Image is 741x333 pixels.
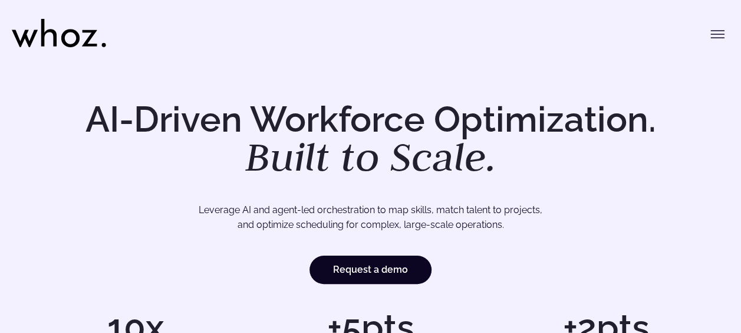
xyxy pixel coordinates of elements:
[706,22,729,46] button: Toggle menu
[309,256,432,284] a: Request a demo
[69,102,673,177] h1: AI-Driven Workforce Optimization.
[245,130,496,182] em: Built to Scale.
[58,203,683,233] p: Leverage AI and agent-led orchestration to map skills, match talent to projects, and optimize sch...
[663,255,724,316] iframe: Chatbot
